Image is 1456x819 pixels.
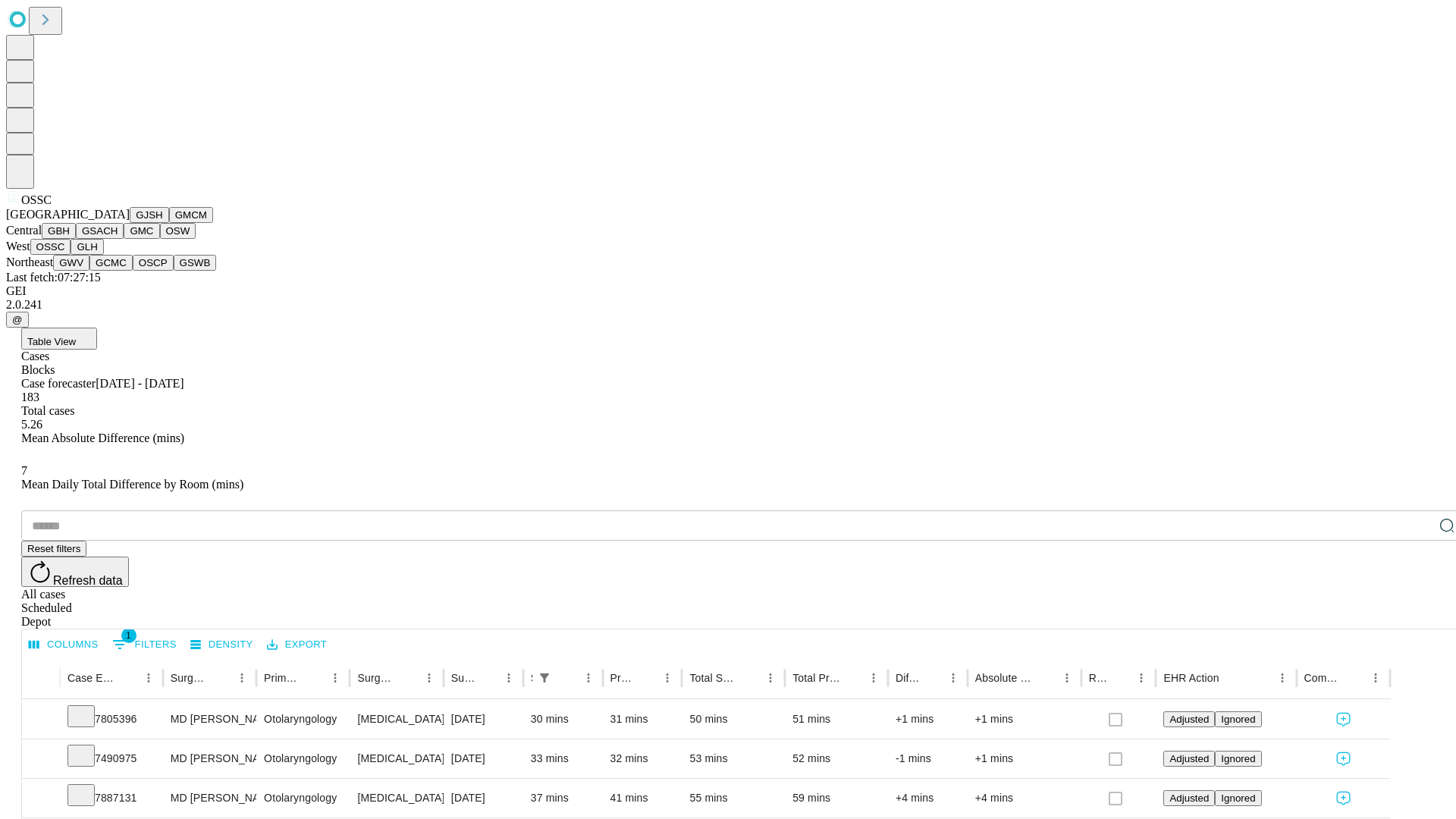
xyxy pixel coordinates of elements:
button: GSACH [76,223,124,239]
span: Northeast [6,256,53,268]
button: Expand [30,786,52,812]
div: Surgery Date [451,672,475,684]
button: Menu [578,667,599,689]
div: MD [PERSON_NAME] [PERSON_NAME] Md [171,779,249,817]
div: 55 mins [689,779,777,817]
span: Reset filters [27,543,80,554]
button: Menu [231,667,253,689]
div: 7490975 [67,739,155,778]
button: GLH [71,239,103,255]
button: Menu [863,667,884,689]
button: Sort [842,667,863,689]
button: Adjusted [1163,790,1215,806]
button: Expand [30,746,52,773]
span: Ignored [1221,714,1255,725]
span: Adjusted [1169,792,1209,804]
span: West [6,240,30,253]
button: Adjusted [1163,711,1215,727]
button: GMC [124,223,159,239]
div: +4 mins [896,779,960,817]
div: Total Predicted Duration [792,672,840,684]
div: 7887131 [67,779,155,817]
div: Predicted In Room Duration [610,672,635,684]
div: GEI [6,284,1450,298]
div: 2.0.241 [6,298,1450,312]
div: 30 mins [531,700,595,739]
button: Menu [138,667,159,689]
span: Mean Daily Total Difference by Room (mins) [21,478,243,491]
button: GBH [42,223,76,239]
div: Otolaryngology [264,700,342,739]
button: Sort [1344,667,1365,689]
div: [DATE] [451,779,516,817]
button: Sort [210,667,231,689]
button: OSW [160,223,196,239]
button: Menu [943,667,964,689]
button: GCMC [89,255,133,271]
span: 7 [21,464,27,477]
span: Central [6,224,42,237]
button: Menu [1131,667,1152,689]
button: Menu [498,667,519,689]
button: Density [187,633,257,657]
span: Adjusted [1169,714,1209,725]
button: Export [263,633,331,657]
button: @ [6,312,29,328]
button: Reset filters [21,541,86,557]
span: 5.26 [21,418,42,431]
button: GSWB [174,255,217,271]
button: GMCM [169,207,213,223]
span: Adjusted [1169,753,1209,764]
span: Last fetch: 07:27:15 [6,271,101,284]
button: GJSH [130,207,169,223]
button: OSCP [133,255,174,271]
div: 52 mins [792,739,880,778]
div: +1 mins [896,700,960,739]
button: Sort [739,667,760,689]
button: Ignored [1215,751,1261,767]
div: Case Epic Id [67,672,115,684]
div: +1 mins [975,700,1074,739]
div: 33 mins [531,739,595,778]
div: Resolved in EHR [1089,672,1109,684]
div: Comments [1304,672,1342,684]
button: Sort [921,667,943,689]
button: Sort [117,667,138,689]
button: Sort [1221,667,1242,689]
button: Show filters [108,632,180,657]
span: 183 [21,391,39,403]
button: Sort [1035,667,1056,689]
span: Case forecaster [21,377,96,390]
div: Surgery Name [357,672,395,684]
div: 53 mins [689,739,777,778]
button: Menu [760,667,781,689]
span: 1 [121,628,136,643]
div: Scheduled In Room Duration [531,672,532,684]
button: Sort [557,667,578,689]
div: MD [PERSON_NAME] [PERSON_NAME] Md [171,739,249,778]
div: 37 mins [531,779,595,817]
button: Menu [1272,667,1293,689]
button: Menu [1056,667,1078,689]
div: [MEDICAL_DATA] UNDER AGE [DEMOGRAPHIC_DATA] [357,739,435,778]
div: Primary Service [264,672,302,684]
div: Total Scheduled Duration [689,672,737,684]
div: 32 mins [610,739,675,778]
button: Show filters [534,667,555,689]
span: Mean Absolute Difference (mins) [21,431,184,444]
button: Menu [419,667,440,689]
button: OSSC [30,239,71,255]
div: Difference [896,672,920,684]
button: Select columns [25,633,102,657]
div: 41 mins [610,779,675,817]
span: [GEOGRAPHIC_DATA] [6,208,130,221]
button: Sort [477,667,498,689]
button: Sort [635,667,657,689]
button: Ignored [1215,790,1261,806]
div: +1 mins [975,739,1074,778]
button: Sort [303,667,325,689]
div: [DATE] [451,739,516,778]
div: Otolaryngology [264,779,342,817]
button: Sort [397,667,419,689]
span: OSSC [21,193,52,206]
